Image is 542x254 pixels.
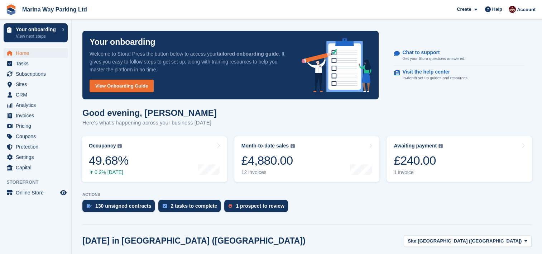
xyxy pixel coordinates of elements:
a: menu [4,131,68,141]
a: 130 unsigned contracts [82,200,158,216]
a: menu [4,100,68,110]
span: Settings [16,152,59,162]
span: Sites [16,79,59,89]
div: 130 unsigned contracts [95,203,151,209]
h1: Good evening, [PERSON_NAME] [82,108,217,118]
span: Capital [16,163,59,173]
span: Home [16,48,59,58]
p: Get your Stora questions answered. [402,56,465,62]
a: menu [4,121,68,131]
a: Chat to support Get your Stora questions answered. [394,46,524,66]
img: Daniel Finn [509,6,516,13]
div: 12 invoices [241,169,295,175]
p: In-depth set up guides and resources. [402,75,469,81]
div: 1 invoice [394,169,443,175]
a: Preview store [59,188,68,197]
p: Your onboarding [16,27,58,32]
a: menu [4,69,68,79]
img: stora-icon-8386f47178a22dfd0bd8f6a31ec36ba5ce8667c1dd55bd0f319d3a0aa187defe.svg [6,4,16,15]
span: Site: [408,237,418,245]
span: Create [457,6,471,13]
div: 49.68% [89,153,128,168]
span: CRM [16,90,59,100]
button: Site: [GEOGRAPHIC_DATA] ([GEOGRAPHIC_DATA]) [404,235,531,247]
div: 1 prospect to review [236,203,284,209]
span: Storefront [6,179,71,186]
a: Month-to-date sales £4,880.00 12 invoices [234,136,380,182]
img: contract_signature_icon-13c848040528278c33f63329250d36e43548de30e8caae1d1a13099fd9432cc5.svg [87,204,92,208]
div: 0.2% [DATE] [89,169,128,175]
a: menu [4,142,68,152]
a: menu [4,79,68,89]
img: task-75834270c22a3079a89374b754ae025e5fb1db73e45f91037f5363f120a921f8.svg [163,204,167,208]
div: Month-to-date sales [241,143,289,149]
a: menu [4,58,68,69]
span: Online Store [16,188,59,198]
p: Visit the help center [402,69,463,75]
a: Awaiting payment £240.00 1 invoice [387,136,532,182]
div: £4,880.00 [241,153,295,168]
img: icon-info-grey-7440780725fd019a000dd9b08b2336e03edf1995a4989e88bcd33f0948082b44.svg [291,144,295,148]
p: Welcome to Stora! Press the button below to access your . It gives you easy to follow steps to ge... [90,50,290,74]
a: menu [4,90,68,100]
div: 2 tasks to complete [171,203,217,209]
p: Here's what's happening across your business [DATE] [82,119,217,127]
a: Your onboarding View next steps [4,23,68,42]
a: Visit the help center In-depth set up guides and resources. [394,65,524,85]
div: Awaiting payment [394,143,437,149]
a: Marina Way Parking Ltd [19,4,90,15]
span: Tasks [16,58,59,69]
p: ACTIONS [82,192,531,197]
h2: [DATE] in [GEOGRAPHIC_DATA] ([GEOGRAPHIC_DATA]) [82,236,306,246]
strong: tailored onboarding guide [217,51,279,57]
p: Your onboarding [90,38,155,46]
div: Occupancy [89,143,116,149]
img: icon-info-grey-7440780725fd019a000dd9b08b2336e03edf1995a4989e88bcd33f0948082b44.svg [117,144,122,148]
span: Help [492,6,502,13]
div: £240.00 [394,153,443,168]
img: onboarding-info-6c161a55d2c0e0a8cae90662b2fe09162a5109e8cc188191df67fb4f79e88e88.svg [302,38,372,92]
img: icon-info-grey-7440780725fd019a000dd9b08b2336e03edf1995a4989e88bcd33f0948082b44.svg [438,144,443,148]
span: Subscriptions [16,69,59,79]
span: [GEOGRAPHIC_DATA] ([GEOGRAPHIC_DATA]) [418,237,522,245]
a: menu [4,152,68,162]
span: Account [517,6,536,13]
a: Occupancy 49.68% 0.2% [DATE] [82,136,227,182]
span: Invoices [16,110,59,121]
p: View next steps [16,33,58,39]
a: menu [4,188,68,198]
a: menu [4,163,68,173]
img: prospect-51fa495bee0391a8d652442698ab0144808aea92771e9ea1ae160a38d050c398.svg [229,204,232,208]
span: Protection [16,142,59,152]
span: Analytics [16,100,59,110]
a: menu [4,110,68,121]
span: Pricing [16,121,59,131]
a: 2 tasks to complete [158,200,224,216]
span: Coupons [16,131,59,141]
a: View Onboarding Guide [90,80,154,92]
a: 1 prospect to review [224,200,291,216]
a: menu [4,48,68,58]
p: Chat to support [402,50,459,56]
